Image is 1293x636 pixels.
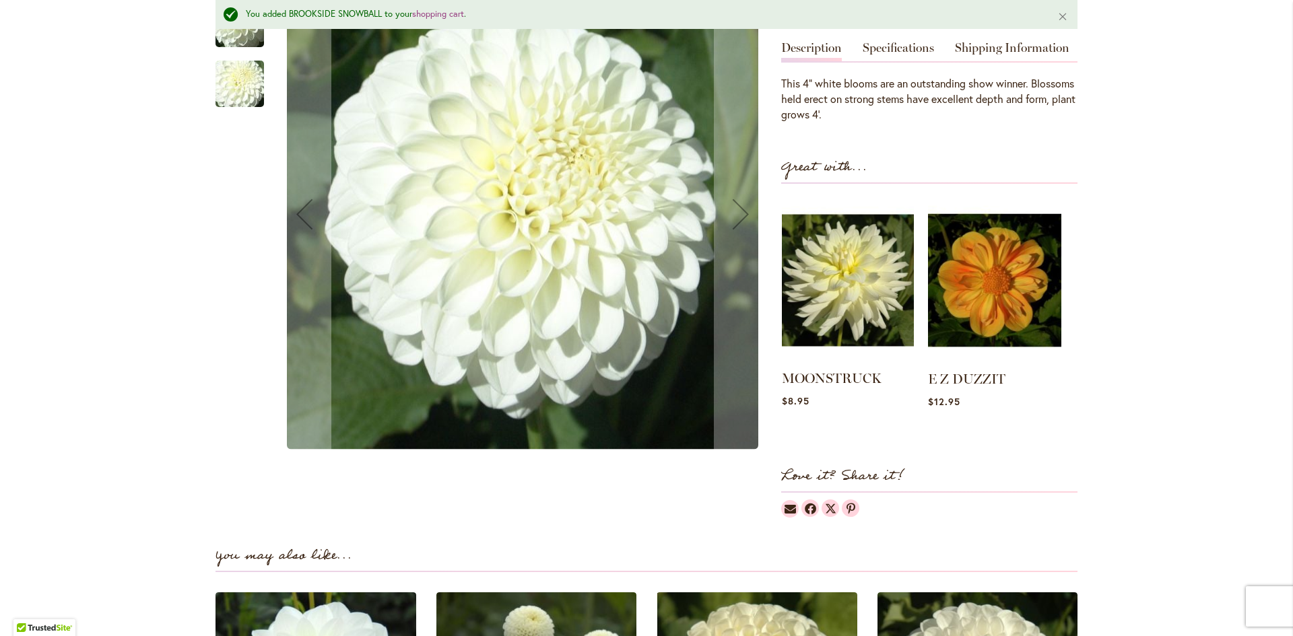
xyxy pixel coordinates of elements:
div: This 4" white blooms are an outstanding show winner. Blossoms held erect on strong stems have exc... [781,76,1077,122]
a: Shipping Information [955,42,1069,61]
div: BROOKSIDE SNOWBALL [215,47,264,107]
iframe: Launch Accessibility Center [10,588,48,626]
a: Dahlias on Pinterest [842,499,859,517]
strong: Great with... [781,156,867,178]
a: Dahlias on Twitter [822,499,839,517]
a: Dahlias on Facebook [801,499,819,517]
img: BROOKSIDE SNOWBALL [191,47,288,120]
strong: You may also like... [215,544,352,567]
a: shopping cart [412,8,464,20]
a: Description [781,42,842,61]
a: Specifications [863,42,934,61]
img: E Z DUZZIT [928,197,1061,364]
span: $8.95 [782,394,809,407]
div: You added BROOKSIDE SNOWBALL to your . [246,8,1037,21]
img: MOONSTRUCK [782,198,914,363]
span: $12.95 [928,395,960,408]
div: Detailed Product Info [781,42,1077,122]
a: MOONSTRUCK [782,370,882,386]
a: E Z DUZZIT [928,371,1005,387]
strong: Love it? Share it! [781,465,904,487]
